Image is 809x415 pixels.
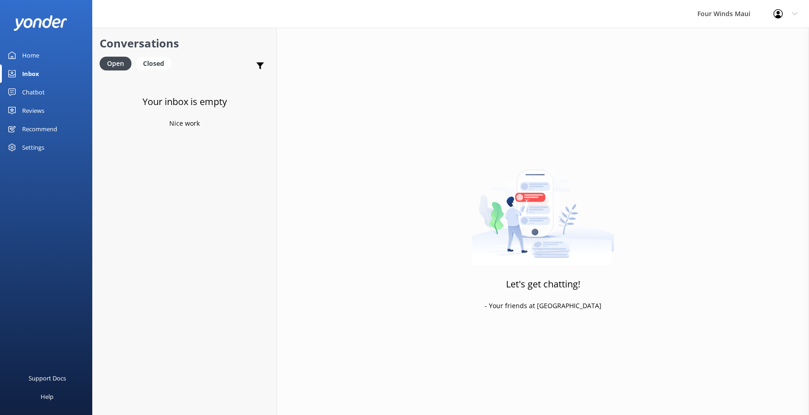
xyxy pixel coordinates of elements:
h3: Your inbox is empty [143,94,227,109]
div: Closed [136,57,171,70]
div: Open [100,57,131,70]
img: artwork of a man stealing a conversation from at giant smartphone [472,150,614,265]
div: Inbox [22,64,39,83]
p: Nice work [169,118,200,129]
a: Closed [136,58,176,68]
div: Reviews [22,101,44,120]
h2: Conversations [100,35,269,52]
div: Recommend [22,120,57,138]
div: Chatbot [22,83,45,101]
p: - Your friends at [GEOGRAPHIC_DATA] [485,301,601,311]
div: Support Docs [29,369,66,387]
img: yonder-white-logo.png [14,15,67,30]
div: Home [22,46,39,64]
h3: Let's get chatting! [506,277,580,292]
a: Open [100,58,136,68]
div: Settings [22,138,44,157]
div: Help [41,387,54,406]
